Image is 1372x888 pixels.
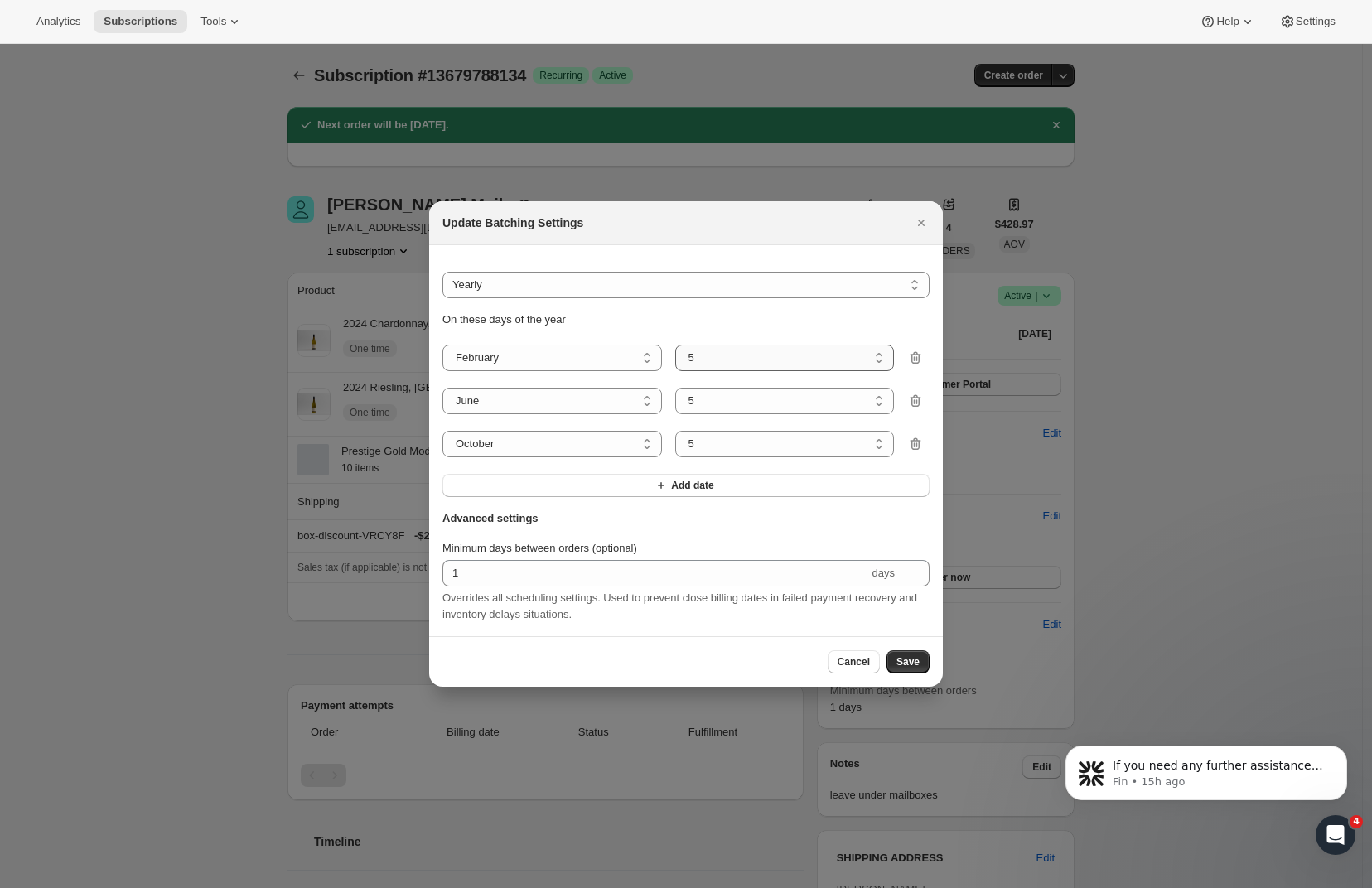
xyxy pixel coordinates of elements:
[104,15,177,28] span: Subscriptions
[828,650,880,673] button: Cancel
[1041,711,1372,843] iframe: Intercom notifications message
[27,10,90,33] button: Analytics
[896,655,920,668] span: Save
[1350,815,1363,828] span: 4
[442,474,930,497] button: Add date
[671,479,713,492] span: Add date
[886,650,930,673] button: Save
[191,10,253,33] button: Tools
[1296,15,1336,28] span: Settings
[442,215,583,231] h2: Update Batching Settings
[838,655,870,668] span: Cancel
[910,211,933,234] button: Close
[1216,15,1239,28] span: Help
[442,510,539,527] span: Advanced settings
[94,10,187,33] button: Subscriptions
[36,15,80,28] span: Analytics
[442,311,930,328] p: On these days of the year
[1316,815,1355,855] iframe: Intercom live chat
[442,591,917,620] span: Overrides all scheduling settings. Used to prevent close billing dates in failed payment recovery...
[872,567,895,579] span: days
[442,542,637,554] span: Minimum days between orders (optional)
[1190,10,1265,33] button: Help
[200,15,226,28] span: Tools
[1269,10,1345,33] button: Settings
